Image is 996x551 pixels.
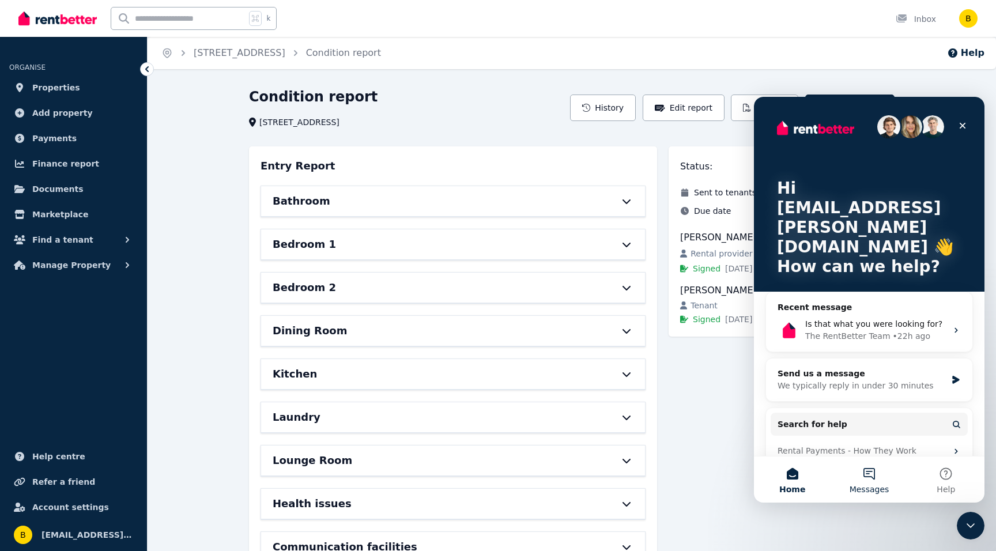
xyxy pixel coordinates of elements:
[273,280,336,296] h6: Bedroom 2
[725,263,752,274] span: [DATE]
[273,193,330,209] h6: Bathroom
[643,95,725,121] button: Edit report
[306,47,381,58] a: Condition report
[691,248,752,259] span: Rental provider
[9,63,46,71] span: ORGANISE
[273,452,352,469] h6: Lounge Room
[273,323,347,339] h6: Dining Room
[32,475,95,489] span: Refer a friend
[9,76,138,99] a: Properties
[680,284,883,297] div: [PERSON_NAME]
[9,496,138,519] a: Account settings
[32,258,111,272] span: Manage Property
[32,131,77,145] span: Payments
[32,182,84,196] span: Documents
[693,314,720,325] span: Signed
[725,314,752,325] span: [DATE]
[32,207,88,221] span: Marketplace
[32,81,80,95] span: Properties
[680,231,883,244] div: [PERSON_NAME]
[273,236,336,252] h6: Bedroom 1
[259,116,339,128] span: [STREET_ADDRESS]
[194,47,285,58] a: [STREET_ADDRESS]
[947,46,984,60] button: Help
[261,158,335,174] h3: Entry Report
[9,101,138,124] a: Add property
[959,9,978,28] img: brycen.horne@gmail.com
[680,160,712,173] h3: Status:
[731,95,798,121] button: View
[570,95,636,121] button: History
[9,470,138,493] a: Refer a friend
[9,254,138,277] button: Manage Property
[18,10,97,27] img: RentBetter
[266,14,270,23] span: k
[693,263,720,274] span: Signed
[691,300,718,311] span: Tenant
[9,178,138,201] a: Documents
[694,205,731,217] span: Due date
[896,13,936,25] div: Inbox
[805,95,895,121] a: New Report
[148,37,395,69] nav: Breadcrumb
[41,528,133,542] span: [EMAIL_ADDRESS][PERSON_NAME][DOMAIN_NAME]
[32,157,99,171] span: Finance report
[957,512,984,539] iframe: Intercom live chat
[9,445,138,468] a: Help centre
[32,500,109,514] span: Account settings
[249,88,378,106] h1: Condition report
[9,127,138,150] a: Payments
[273,366,317,382] h6: Kitchen
[32,233,93,247] span: Find a tenant
[273,409,320,425] h6: Laundry
[754,97,984,503] iframe: Intercom live chat
[14,526,32,544] img: brycen.horne@gmail.com
[32,106,93,120] span: Add property
[32,450,85,463] span: Help centre
[694,187,756,198] span: Sent to tenants
[273,496,352,512] h6: Health issues
[9,152,138,175] a: Finance report
[9,228,138,251] button: Find a tenant
[9,203,138,226] a: Marketplace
